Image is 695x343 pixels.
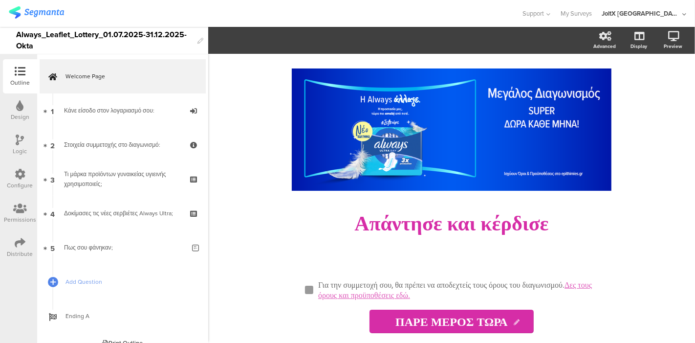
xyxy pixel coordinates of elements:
div: Preview [664,43,682,50]
span: Support [523,9,544,18]
a: 1 Κάνε είσοδο στον λογαριασμό σου: [40,93,206,128]
a: Δες τους όρους και προϋποθέσεις εδώ. [318,279,592,300]
span: 3 [50,174,55,184]
div: Permissions [4,215,36,224]
a: 5 Πως σου φάνηκαν; [40,230,206,265]
div: Design [11,113,29,121]
a: 4 Δοκίμασες τις νέες σερβιέτες Always Ultra; [40,196,206,230]
span: Ending A [65,311,191,321]
span: 2 [50,139,55,150]
a: Welcome Page [40,59,206,93]
a: 3 Τι μάρκα προϊόντων γυναικείας υγιεινής χρησιμοποιείς; [40,162,206,196]
div: Advanced [593,43,616,50]
div: Configure [7,181,33,190]
div: Distribute [7,250,33,258]
div: JoltX [GEOGRAPHIC_DATA] [602,9,680,18]
div: Display [630,43,647,50]
span: Welcome Page [65,71,191,81]
span: 1 [51,105,54,116]
div: Πως σου φάνηκαν; [64,243,185,252]
div: Κάνε είσοδο στον λογαριασμό σου: [64,106,181,115]
p: Για την συμμετοχή σου, θα πρέπει να αποδεχτείς τους όρους του διαγωνισμού. [318,279,593,300]
a: Ending A [40,299,206,333]
span: Απάντησε και κέρδισε [354,209,548,236]
div: Δοκίμασες τις νέες σερβιέτες Always Ultra; [64,208,181,218]
div: Στοιχεία συμμετοχής στο διαγωνισμό: [64,140,181,150]
span: 5 [50,242,55,253]
img: segmanta logo [9,6,64,19]
div: Always_Leaflet_Lottery_01.07.2025-31.12.2025-Okta [16,27,193,54]
div: Τι μάρκα προϊόντων γυναικείας υγιεινής χρησιμοποιείς; [64,169,181,189]
span: 4 [50,208,55,219]
input: Start [369,310,534,333]
div: Outline [10,78,30,87]
a: 2 Στοιχεία συμμετοχής στο διαγωνισμό: [40,128,206,162]
div: Logic [13,147,27,156]
span: Add Question [65,277,191,287]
